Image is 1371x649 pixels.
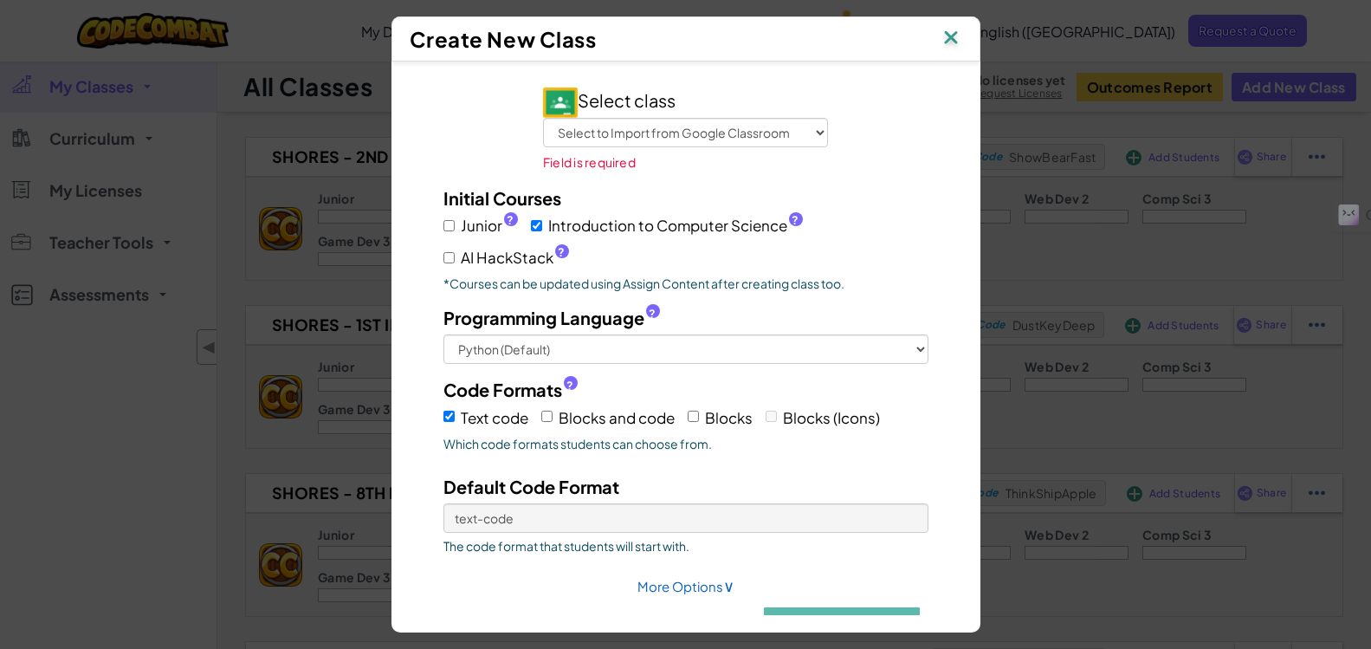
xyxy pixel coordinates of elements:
span: Field is required [543,155,636,169]
label: Initial Courses [443,185,561,211]
img: IconGoogleClassroom.svg [543,88,578,118]
span: ? [566,379,573,393]
input: Introduction to Computer Science? [531,220,542,231]
span: The code format that students will start with. [443,537,928,555]
input: Blocks and code [541,411,553,422]
input: Junior? [443,220,455,231]
input: Text code [443,411,455,422]
span: Which code formats students can choose from. [443,435,928,452]
img: IconClose.svg [940,26,962,52]
span: ? [507,213,514,227]
span: Blocks and code [559,408,675,427]
span: ? [558,245,565,259]
a: More Options [637,578,734,594]
span: Code Formats [443,377,562,402]
span: Text code [461,408,528,427]
span: Blocks [705,408,753,427]
input: Blocks (Icons) [766,411,777,422]
button: Create Class [764,607,920,638]
span: Default Code Format [443,476,619,497]
input: AI HackStack? [443,252,455,263]
span: Select class [543,89,676,111]
span: Junior [461,213,518,238]
span: Introduction to Computer Science [548,213,803,238]
span: Programming Language [443,305,644,330]
span: AI HackStack [461,245,569,270]
input: Blocks [688,411,699,422]
span: Create New Class [410,26,597,52]
span: ? [649,307,656,321]
p: *Courses can be updated using Assign Content after creating class too. [443,275,928,292]
span: ? [792,213,799,227]
span: Blocks (Icons) [783,408,880,427]
span: ∨ [723,575,734,595]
